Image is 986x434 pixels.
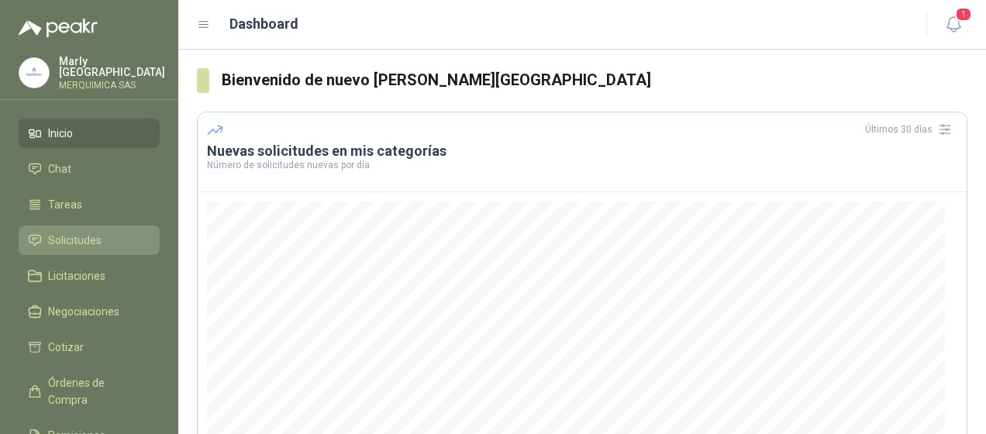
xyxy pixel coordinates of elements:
[19,154,160,184] a: Chat
[59,56,165,77] p: Marly [GEOGRAPHIC_DATA]
[48,160,71,177] span: Chat
[59,81,165,90] p: MERQUIMICA SAS
[19,368,160,415] a: Órdenes de Compra
[19,58,49,88] img: Company Logo
[19,226,160,255] a: Solicitudes
[48,125,73,142] span: Inicio
[229,13,298,35] h1: Dashboard
[48,196,82,213] span: Tareas
[48,339,84,356] span: Cotizar
[939,11,967,39] button: 1
[48,303,119,320] span: Negociaciones
[19,332,160,362] a: Cotizar
[955,7,972,22] span: 1
[48,267,105,284] span: Licitaciones
[48,232,102,249] span: Solicitudes
[48,374,145,408] span: Órdenes de Compra
[207,160,957,170] p: Número de solicitudes nuevas por día
[865,117,957,142] div: Últimos 30 días
[19,19,98,37] img: Logo peakr
[19,261,160,291] a: Licitaciones
[19,297,160,326] a: Negociaciones
[19,119,160,148] a: Inicio
[207,142,957,160] h3: Nuevas solicitudes en mis categorías
[19,190,160,219] a: Tareas
[222,68,968,92] h3: Bienvenido de nuevo [PERSON_NAME][GEOGRAPHIC_DATA]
